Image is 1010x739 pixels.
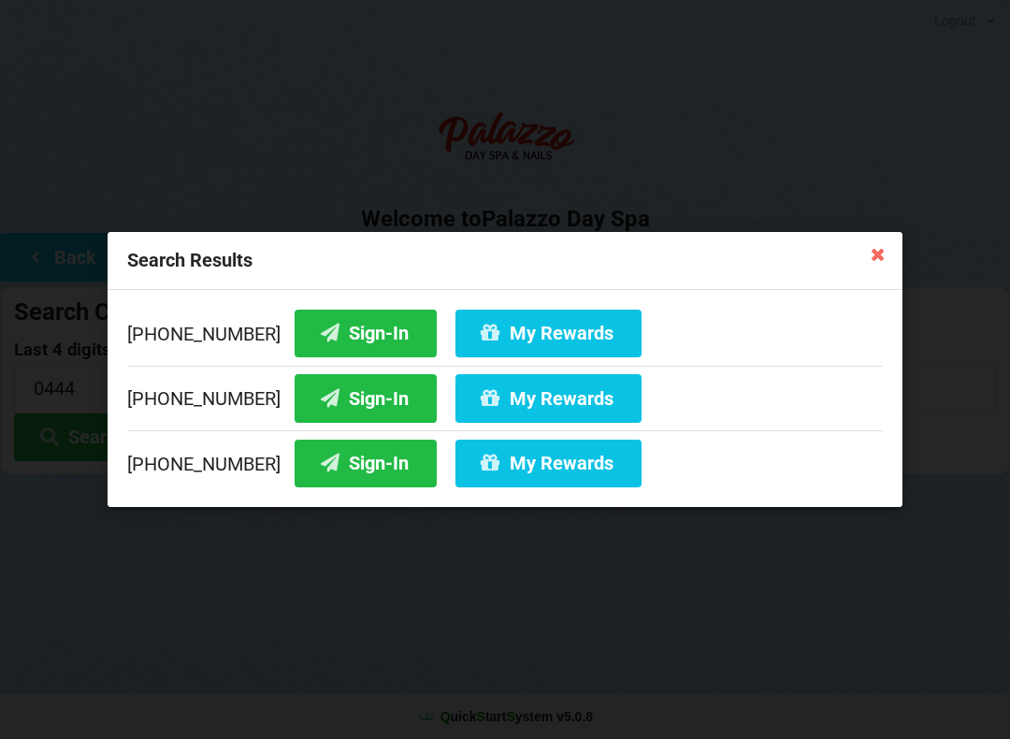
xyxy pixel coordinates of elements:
[108,232,902,290] div: Search Results
[295,440,437,487] button: Sign-In
[295,310,437,357] button: Sign-In
[455,440,642,487] button: My Rewards
[127,310,883,366] div: [PHONE_NUMBER]
[127,366,883,431] div: [PHONE_NUMBER]
[455,310,642,357] button: My Rewards
[455,374,642,422] button: My Rewards
[295,374,437,422] button: Sign-In
[127,430,883,487] div: [PHONE_NUMBER]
